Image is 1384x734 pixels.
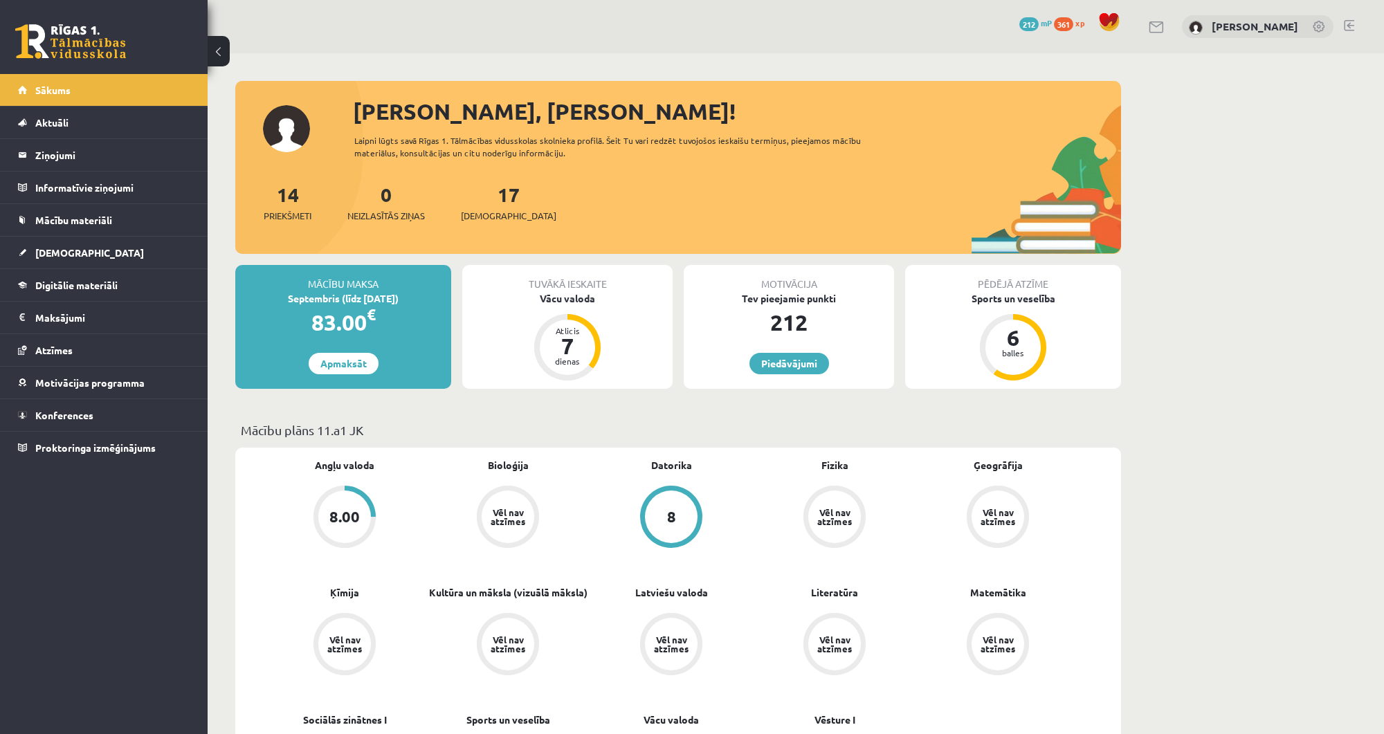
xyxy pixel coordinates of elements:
[354,134,886,159] div: Laipni lūgts savā Rīgas 1. Tālmācības vidusskolas skolnieka profilā. Šeit Tu vari redzēt tuvojošo...
[325,635,364,653] div: Vēl nav atzīmes
[489,508,527,526] div: Vēl nav atzīmes
[35,279,118,291] span: Digitālie materiāli
[15,24,126,59] a: Rīgas 1. Tālmācības vidusskola
[1189,21,1203,35] img: Emīls Čeksters
[489,635,527,653] div: Vēl nav atzīmes
[429,585,588,600] a: Kultūra un māksla (vizuālā māksla)
[329,509,360,524] div: 8.00
[547,357,588,365] div: dienas
[35,214,112,226] span: Mācību materiāli
[814,713,855,727] a: Vēsture I
[35,376,145,389] span: Motivācijas programma
[35,246,144,259] span: [DEMOGRAPHIC_DATA]
[18,432,190,464] a: Proktoringa izmēģinājums
[35,344,73,356] span: Atzīmes
[974,458,1023,472] a: Ģeogrāfija
[18,367,190,398] a: Motivācijas programma
[347,209,425,223] span: Neizlasītās ziņas
[263,486,426,551] a: 8.00
[18,204,190,236] a: Mācību materiāli
[992,327,1034,349] div: 6
[1019,17,1052,28] a: 212 mP
[18,237,190,268] a: [DEMOGRAPHIC_DATA]
[18,302,190,333] a: Maksājumi
[303,713,387,727] a: Sociālās zinātnes I
[263,613,426,678] a: Vēl nav atzīmes
[461,209,556,223] span: [DEMOGRAPHIC_DATA]
[753,613,916,678] a: Vēl nav atzīmes
[978,635,1017,653] div: Vēl nav atzīmes
[18,107,190,138] a: Aktuāli
[992,349,1034,357] div: balles
[1054,17,1091,28] a: 361 xp
[978,508,1017,526] div: Vēl nav atzīmes
[590,613,753,678] a: Vēl nav atzīmes
[547,335,588,357] div: 7
[815,635,854,653] div: Vēl nav atzīmes
[462,265,673,291] div: Tuvākā ieskaite
[652,635,691,653] div: Vēl nav atzīmes
[1041,17,1052,28] span: mP
[347,182,425,223] a: 0Neizlasītās ziņas
[426,486,590,551] a: Vēl nav atzīmes
[684,291,894,306] div: Tev pieejamie punkti
[905,291,1121,306] div: Sports un veselība
[35,139,190,171] legend: Ziņojumi
[330,585,359,600] a: Ķīmija
[35,302,190,333] legend: Maksājumi
[235,265,451,291] div: Mācību maksa
[590,486,753,551] a: 8
[18,269,190,301] a: Digitālie materiāli
[235,291,451,306] div: Septembris (līdz [DATE])
[684,265,894,291] div: Motivācija
[18,172,190,203] a: Informatīvie ziņojumi
[241,421,1116,439] p: Mācību plāns 11.a1 JK
[916,486,1080,551] a: Vēl nav atzīmes
[264,182,311,223] a: 14Priekšmeti
[811,585,858,600] a: Literatūra
[466,713,550,727] a: Sports un veselība
[635,585,708,600] a: Latviešu valoda
[916,613,1080,678] a: Vēl nav atzīmes
[18,74,190,106] a: Sākums
[905,291,1121,383] a: Sports un veselība 6 balles
[1054,17,1073,31] span: 361
[426,613,590,678] a: Vēl nav atzīmes
[462,291,673,306] div: Vācu valoda
[235,306,451,339] div: 83.00
[905,265,1121,291] div: Pēdējā atzīme
[264,209,311,223] span: Priekšmeti
[1019,17,1039,31] span: 212
[815,508,854,526] div: Vēl nav atzīmes
[35,441,156,454] span: Proktoringa izmēģinājums
[461,182,556,223] a: 17[DEMOGRAPHIC_DATA]
[821,458,848,472] a: Fizika
[18,139,190,171] a: Ziņojumi
[753,486,916,551] a: Vēl nav atzīmes
[1212,19,1298,33] a: [PERSON_NAME]
[667,509,676,524] div: 8
[353,95,1121,128] div: [PERSON_NAME], [PERSON_NAME]!
[18,399,190,431] a: Konferences
[315,458,374,472] a: Angļu valoda
[462,291,673,383] a: Vācu valoda Atlicis 7 dienas
[367,304,376,324] span: €
[35,84,71,96] span: Sākums
[1075,17,1084,28] span: xp
[488,458,529,472] a: Bioloģija
[684,306,894,339] div: 212
[18,334,190,366] a: Atzīmes
[35,116,69,129] span: Aktuāli
[644,713,699,727] a: Vācu valoda
[651,458,692,472] a: Datorika
[35,409,93,421] span: Konferences
[35,172,190,203] legend: Informatīvie ziņojumi
[309,353,379,374] a: Apmaksāt
[749,353,829,374] a: Piedāvājumi
[547,327,588,335] div: Atlicis
[970,585,1026,600] a: Matemātika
